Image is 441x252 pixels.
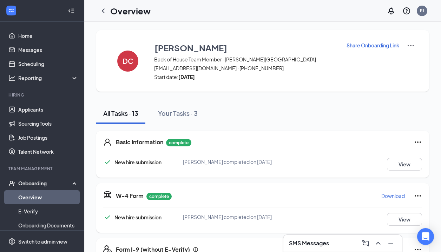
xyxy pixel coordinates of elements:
button: ComposeMessage [360,238,371,249]
a: Home [18,29,78,43]
div: Team Management [8,166,77,172]
svg: ChevronUp [374,239,382,247]
p: complete [166,139,191,146]
svg: TaxGovernmentIcon [103,190,112,199]
h5: Basic Information [116,138,163,146]
svg: Ellipses [414,192,422,200]
svg: Analysis [8,74,15,81]
img: More Actions [407,41,415,50]
span: New hire submission [114,159,162,165]
div: Hiring [8,92,77,98]
span: [PERSON_NAME] completed on [DATE] [183,214,272,220]
a: Onboarding Documents [18,218,78,232]
svg: Minimize [387,239,395,247]
a: Applicants [18,102,78,117]
svg: ChevronLeft [99,7,107,15]
h3: SMS Messages [289,239,329,247]
a: Job Postings [18,131,78,145]
h4: DC [123,59,133,64]
svg: ComposeMessage [361,239,370,247]
svg: QuestionInfo [402,7,411,15]
span: [EMAIL_ADDRESS][DOMAIN_NAME] · [PHONE_NUMBER] [154,65,337,72]
span: [PERSON_NAME] completed on [DATE] [183,159,272,165]
a: Overview [18,190,78,204]
svg: Settings [8,238,15,245]
div: Your Tasks · 3 [158,109,198,118]
svg: Checkmark [103,213,112,221]
svg: WorkstreamLogo [8,7,15,14]
a: Scheduling [18,57,78,71]
button: Share Onboarding Link [346,41,400,49]
h1: Overview [110,5,151,17]
a: Talent Network [18,145,78,159]
svg: Checkmark [103,158,112,166]
button: DC [110,41,145,80]
button: View [387,213,422,226]
span: New hire submission [114,214,162,220]
svg: Notifications [387,7,395,15]
a: E-Verify [18,204,78,218]
h5: W-4 Form [116,192,144,200]
svg: Ellipses [414,138,422,146]
h3: [PERSON_NAME] [154,42,227,54]
svg: User [103,138,112,146]
svg: Collapse [68,7,75,14]
button: Download [381,190,405,201]
div: Reporting [18,74,79,81]
div: All Tasks · 13 [103,109,138,118]
span: Back of House Team Member · [PERSON_NAME][GEOGRAPHIC_DATA] [154,56,337,63]
p: Download [381,192,405,199]
p: Share Onboarding Link [347,42,399,49]
button: ChevronUp [373,238,384,249]
button: View [387,158,422,171]
div: EJ [420,8,424,14]
span: Start date: [154,73,337,80]
div: Onboarding [18,180,72,187]
svg: UserCheck [8,180,15,187]
a: Sourcing Tools [18,117,78,131]
button: Minimize [385,238,396,249]
a: Messages [18,43,78,57]
p: complete [146,193,172,200]
strong: [DATE] [178,74,195,80]
button: [PERSON_NAME] [154,41,337,54]
div: Open Intercom Messenger [417,228,434,245]
div: Switch to admin view [18,238,67,245]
